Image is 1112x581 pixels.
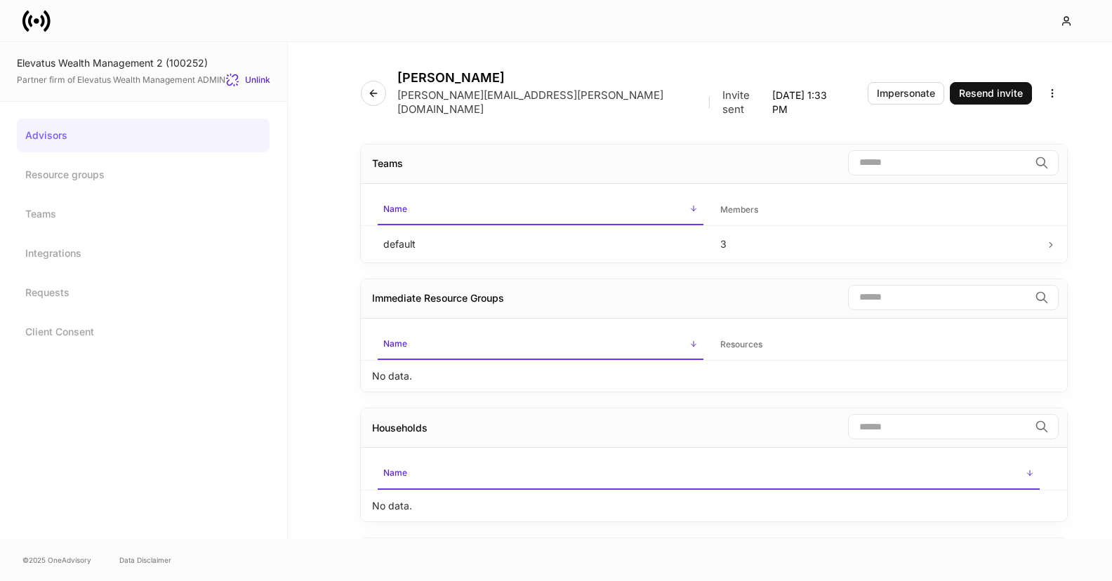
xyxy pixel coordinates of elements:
h6: Name [383,337,407,350]
div: Teams [372,156,403,171]
p: | [708,95,711,109]
span: Partner firm of [17,74,225,86]
span: © 2025 OneAdvisory [22,554,91,566]
a: Elevatus Wealth Management ADMIN [77,74,225,85]
p: No data. [372,499,412,513]
td: 3 [709,225,1046,262]
button: Impersonate [868,82,944,105]
p: [PERSON_NAME][EMAIL_ADDRESS][PERSON_NAME][DOMAIN_NAME] [397,88,696,116]
p: No data. [372,369,412,383]
h6: Name [383,466,407,479]
a: Client Consent [17,315,270,349]
button: Unlink [225,73,270,87]
span: Name [378,330,703,360]
h4: [PERSON_NAME] [397,70,834,86]
div: Immediate Resource Groups [372,291,504,305]
span: Name [378,195,703,225]
span: Name [378,459,1040,489]
p: Invite sent [722,88,767,116]
span: Resources [715,330,1040,359]
a: Requests [17,276,270,309]
a: Data Disclaimer [119,554,171,566]
span: Members [715,196,1040,225]
a: Integrations [17,236,270,270]
h6: Resources [720,338,762,351]
a: Advisors [17,119,270,152]
a: Teams [17,197,270,231]
div: Resend invite [959,88,1023,98]
p: [DATE] 1:33 PM [772,88,834,116]
button: Resend invite [950,82,1032,105]
a: Resource groups [17,158,270,192]
h6: Members [720,203,758,216]
div: Households [372,421,428,435]
td: default [372,225,709,262]
div: Elevatus Wealth Management 2 (100252) [17,56,270,70]
h6: Name [383,202,407,215]
div: Impersonate [877,88,935,98]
